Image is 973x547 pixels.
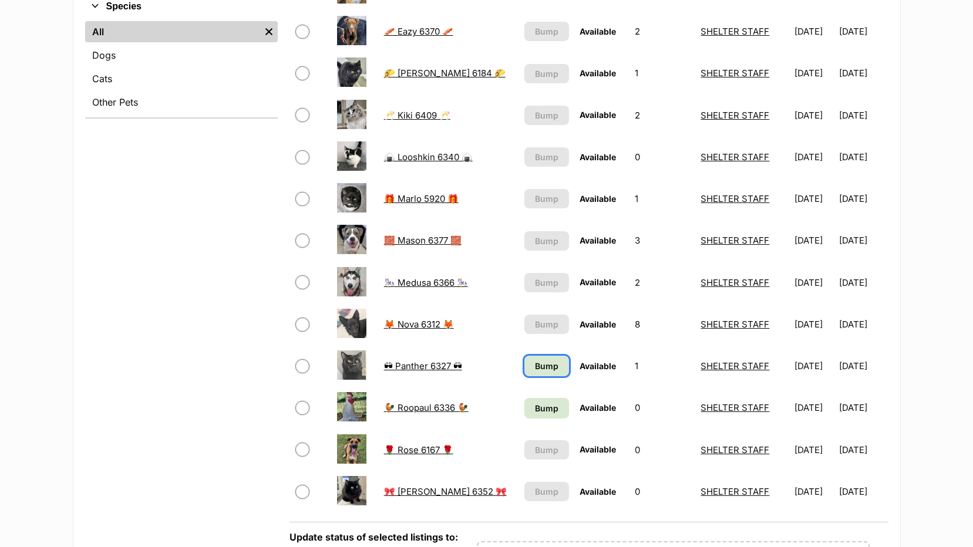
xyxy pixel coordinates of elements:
[535,276,558,289] span: Bump
[839,11,887,52] td: [DATE]
[535,235,558,247] span: Bump
[790,430,838,470] td: [DATE]
[524,398,569,418] a: Bump
[524,106,569,125] button: Bump
[630,304,695,345] td: 8
[535,485,558,498] span: Bump
[580,444,616,454] span: Available
[384,360,462,372] a: 🕶 Panther 6327 🕶
[839,304,887,345] td: [DATE]
[630,95,695,136] td: 2
[839,178,887,219] td: [DATE]
[535,360,558,372] span: Bump
[790,11,838,52] td: [DATE]
[580,68,616,78] span: Available
[701,486,769,497] a: SHELTER STAFF
[85,19,278,117] div: Species
[701,277,769,288] a: SHELTER STAFF
[384,486,507,497] a: 🎀 [PERSON_NAME] 6352 🎀
[839,346,887,386] td: [DATE]
[701,319,769,330] a: SHELTER STAFF
[790,137,838,177] td: [DATE]
[535,25,558,38] span: Bump
[790,178,838,219] td: [DATE]
[790,304,838,345] td: [DATE]
[790,95,838,136] td: [DATE]
[790,471,838,512] td: [DATE]
[85,21,260,42] a: All
[384,151,473,163] a: 🍙 Looshkin 6340 🍙
[630,137,695,177] td: 0
[630,11,695,52] td: 2
[790,346,838,386] td: [DATE]
[701,26,769,37] a: SHELTER STAFF
[839,220,887,261] td: [DATE]
[630,262,695,303] td: 2
[580,26,616,36] span: Available
[384,110,450,121] a: 🥂 Kiki 6409 🥂
[85,92,278,113] a: Other Pets
[535,444,558,456] span: Bump
[580,235,616,245] span: Available
[524,315,569,334] button: Bump
[535,109,558,121] span: Bump
[384,402,469,413] a: 🐓 Roopaul 6336 🐓
[580,194,616,204] span: Available
[524,273,569,292] button: Bump
[839,137,887,177] td: [DATE]
[524,440,569,460] button: Bump
[630,387,695,428] td: 0
[580,110,616,120] span: Available
[790,220,838,261] td: [DATE]
[524,189,569,208] button: Bump
[384,277,468,288] a: 🎠 Medusa 6366 🎠
[790,53,838,93] td: [DATE]
[524,356,569,376] a: Bump
[839,471,887,512] td: [DATE]
[535,151,558,163] span: Bump
[839,430,887,470] td: [DATE]
[580,152,616,162] span: Available
[535,402,558,414] span: Bump
[524,64,569,83] button: Bump
[535,67,558,80] span: Bump
[790,262,838,303] td: [DATE]
[384,319,454,330] a: 🦊 Nova 6312 🦊
[790,387,838,428] td: [DATE]
[580,487,616,497] span: Available
[535,193,558,205] span: Bump
[701,444,769,455] a: SHELTER STAFF
[701,110,769,121] a: SHELTER STAFF
[384,26,453,37] a: 🥓 Eazy 6370 🥓
[630,178,695,219] td: 1
[701,402,769,413] a: SHELTER STAFF
[701,360,769,372] a: SHELTER STAFF
[630,346,695,386] td: 1
[701,193,769,204] a: SHELTER STAFF
[580,403,616,413] span: Available
[839,387,887,428] td: [DATE]
[524,22,569,41] button: Bump
[85,45,278,66] a: Dogs
[701,67,769,79] a: SHELTER STAFF
[630,220,695,261] td: 3
[289,531,458,543] label: Update status of selected listings to:
[839,95,887,136] td: [DATE]
[524,147,569,167] button: Bump
[630,53,695,93] td: 1
[85,68,278,89] a: Cats
[701,151,769,163] a: SHELTER STAFF
[384,444,453,455] a: 🌹 Rose 6167 🌹
[580,277,616,287] span: Available
[630,471,695,512] td: 0
[580,319,616,329] span: Available
[384,193,459,204] a: 🎁 Marlo 5920 🎁
[701,235,769,246] a: SHELTER STAFF
[839,53,887,93] td: [DATE]
[384,67,506,79] a: 🌮 [PERSON_NAME] 6184 🌮
[524,482,569,501] button: Bump
[524,231,569,251] button: Bump
[384,235,462,246] a: 🧱 Mason 6377 🧱
[839,262,887,303] td: [DATE]
[260,21,278,42] a: Remove filter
